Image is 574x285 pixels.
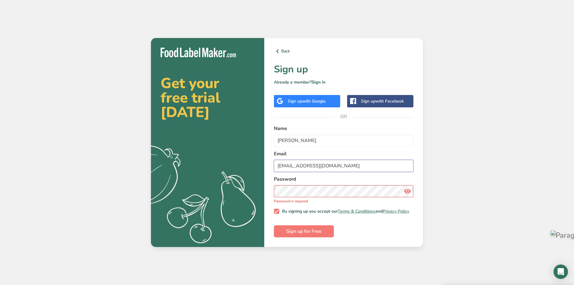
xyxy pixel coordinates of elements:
[274,79,413,85] p: Already a member?
[302,98,326,104] span: with Google
[338,208,375,214] a: Terms & Conditions
[274,125,413,132] label: Name
[161,76,255,119] h2: Get your free trial [DATE]
[554,264,568,279] div: Open Intercom Messenger
[312,79,325,85] a: Sign in
[274,176,413,183] label: Password
[375,98,404,104] span: with Facebook
[274,62,413,77] h1: Sign up
[286,228,322,235] span: Sign up for Free
[274,135,413,147] input: John Doe
[279,209,409,214] span: By signing up you accept our and
[274,48,413,55] a: Back
[274,160,413,172] input: email@example.com
[335,108,353,126] span: OR
[274,150,413,157] label: Email
[274,198,413,204] p: Password is required
[361,98,404,104] div: Sign up
[274,225,334,237] button: Sign up for Free
[383,208,409,214] a: Privacy Policy
[288,98,326,104] div: Sign up
[161,48,236,58] img: Food Label Maker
